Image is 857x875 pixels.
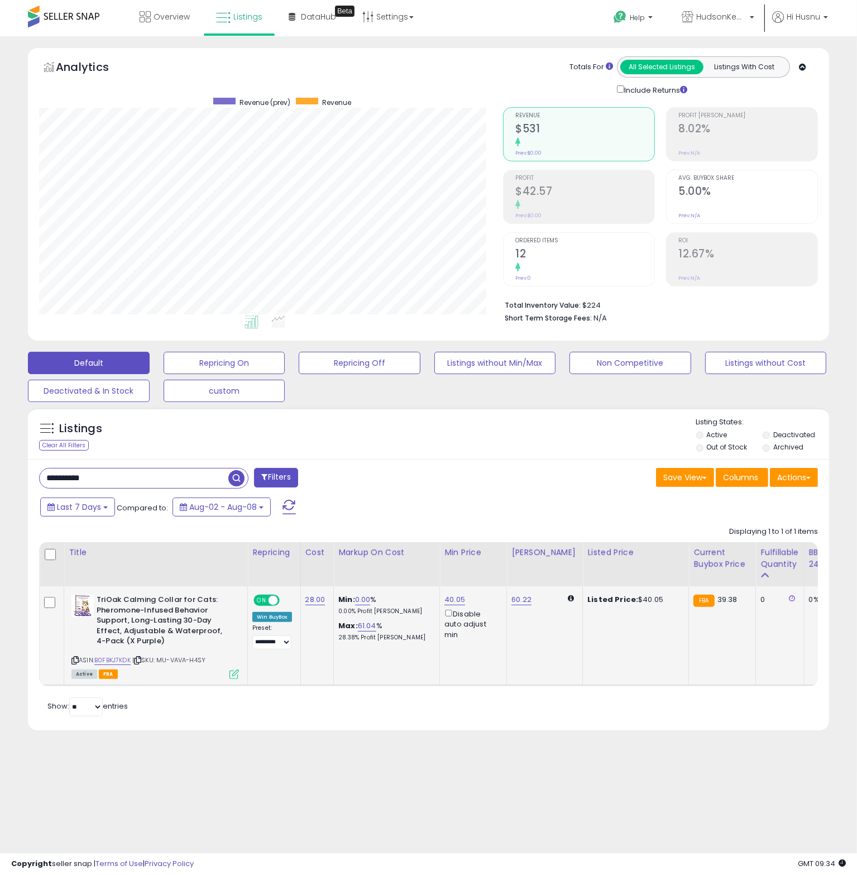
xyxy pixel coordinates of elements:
label: Active [706,430,727,439]
div: Title [69,547,243,558]
h2: 12 [515,247,654,262]
span: ROI [678,238,817,244]
div: Include Returns [609,83,701,96]
span: HudsonKean Trading [696,11,746,22]
h2: $531 [515,122,654,137]
span: Listings [233,11,262,22]
div: [PERSON_NAME] [511,547,578,558]
span: Help [630,13,645,22]
h2: 12.67% [678,247,817,262]
p: 0.00% Profit [PERSON_NAME] [338,608,431,615]
button: Save View [656,468,714,487]
span: Profit [PERSON_NAME] [678,113,817,119]
div: Disable auto adjust min [444,608,498,640]
button: Filters [254,468,298,487]
button: Repricing On [164,352,285,374]
span: Aug-02 - Aug-08 [189,501,257,513]
button: Default [28,352,150,374]
div: 0% [809,595,846,605]
button: Repricing Off [299,352,420,374]
button: Listings without Min/Max [434,352,556,374]
span: N/A [593,313,607,323]
h2: $42.57 [515,185,654,200]
div: Win BuyBox [252,612,292,622]
img: 51JNOq2zHyL._SL40_.jpg [71,595,94,617]
div: Current Buybox Price [693,547,751,570]
button: Last 7 Days [40,498,115,517]
a: 40.05 [444,594,465,605]
span: Revenue [322,98,351,107]
b: Short Term Storage Fees: [505,313,592,323]
b: Listed Price: [587,594,638,605]
span: Last 7 Days [57,501,101,513]
span: Revenue [515,113,654,119]
li: $224 [505,298,810,311]
div: Markup on Cost [338,547,435,558]
span: Ordered Items [515,238,654,244]
button: Columns [716,468,768,487]
button: Deactivated & In Stock [28,380,150,402]
button: All Selected Listings [620,60,703,74]
span: ON [255,596,269,605]
small: Prev: $0.00 [515,212,542,219]
a: 28.00 [305,594,325,605]
div: Tooltip anchor [335,6,355,17]
span: Revenue (prev) [240,98,290,107]
small: Prev: 0 [515,275,531,281]
b: Total Inventory Value: [505,300,581,310]
small: Prev: N/A [678,212,700,219]
span: Avg. Buybox Share [678,175,817,181]
button: custom [164,380,285,402]
div: Min Price [444,547,502,558]
a: 60.22 [511,594,532,605]
a: 61.04 [358,620,376,632]
span: All listings currently available for purchase on Amazon [71,670,97,679]
button: Actions [770,468,818,487]
span: Profit [515,175,654,181]
div: 0 [760,595,795,605]
a: 0.00 [355,594,371,605]
a: Help [605,2,664,36]
span: 39.38 [717,594,738,605]
div: ASIN: [71,595,239,677]
h2: 8.02% [678,122,817,137]
small: Prev: N/A [678,150,700,156]
span: DataHub [301,11,336,22]
a: Hi Husnu [772,11,828,36]
button: Non Competitive [569,352,691,374]
label: Archived [773,442,803,452]
div: Fulfillable Quantity [760,547,799,570]
span: OFF [278,596,296,605]
div: % [338,595,431,615]
div: % [338,621,431,642]
small: Prev: N/A [678,275,700,281]
h5: Analytics [56,59,131,78]
p: 28.38% Profit [PERSON_NAME] [338,634,431,642]
span: Overview [154,11,190,22]
h2: 5.00% [678,185,817,200]
span: | SKU: MU-VAVA-H4SY [132,656,205,664]
p: Listing States: [696,417,829,428]
label: Deactivated [773,430,815,439]
th: The percentage added to the cost of goods (COGS) that forms the calculator for Min & Max prices. [334,542,440,586]
b: Max: [338,620,358,631]
div: Repricing [252,547,296,558]
div: Displaying 1 to 1 of 1 items [729,527,818,537]
div: Listed Price [587,547,684,558]
small: Prev: $0.00 [515,150,542,156]
div: Cost [305,547,329,558]
b: TriOak Calming Collar for Cats: Pheromone-Infused Behavior Support, Long-Lasting 30-Day Effect, A... [97,595,232,649]
b: Min: [338,594,355,605]
button: Listings without Cost [705,352,827,374]
div: Totals For [569,62,613,73]
div: Preset: [252,624,292,649]
span: FBA [99,670,118,679]
span: Hi Husnu [787,11,820,22]
small: FBA [693,595,714,607]
button: Aug-02 - Aug-08 [173,498,271,517]
div: BB Share 24h. [809,547,850,570]
span: Compared to: [117,503,168,513]
label: Out of Stock [706,442,747,452]
div: Clear All Filters [39,440,89,451]
h5: Listings [59,421,102,437]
